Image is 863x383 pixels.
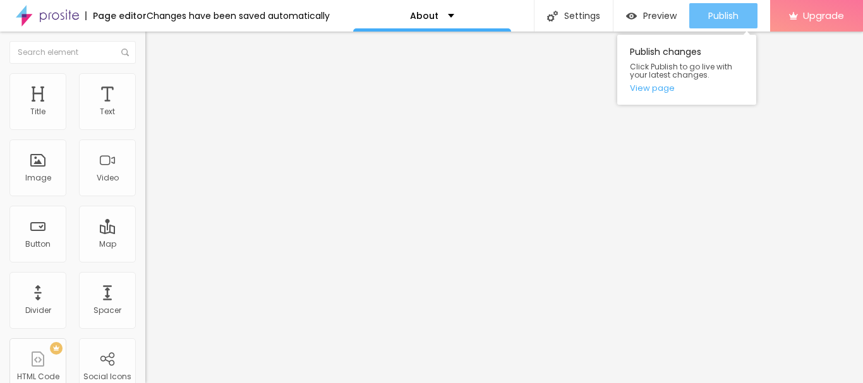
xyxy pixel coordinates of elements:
img: view-1.svg [626,11,637,21]
div: Title [30,107,45,116]
div: Publish changes [617,35,756,105]
div: Image [25,174,51,182]
div: Button [25,240,51,249]
input: Search element [9,41,136,64]
div: Changes have been saved automatically [147,11,330,20]
div: Video [97,174,119,182]
p: About [410,11,438,20]
span: Upgrade [803,10,844,21]
span: Preview [643,11,677,21]
span: Publish [708,11,739,21]
div: HTML Code [17,372,59,381]
button: Preview [613,3,689,28]
div: Spacer [94,306,121,315]
span: Click Publish to go live with your latest changes. [630,62,744,79]
img: Icone [547,11,558,21]
div: Map [99,240,116,249]
iframe: Editor [145,32,863,383]
div: Social Icons [83,372,131,381]
a: View page [630,84,744,92]
img: Icone [121,49,129,56]
div: Text [100,107,115,116]
div: Page editor [85,11,147,20]
div: Divider [25,306,51,315]
button: Publish [689,3,757,28]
